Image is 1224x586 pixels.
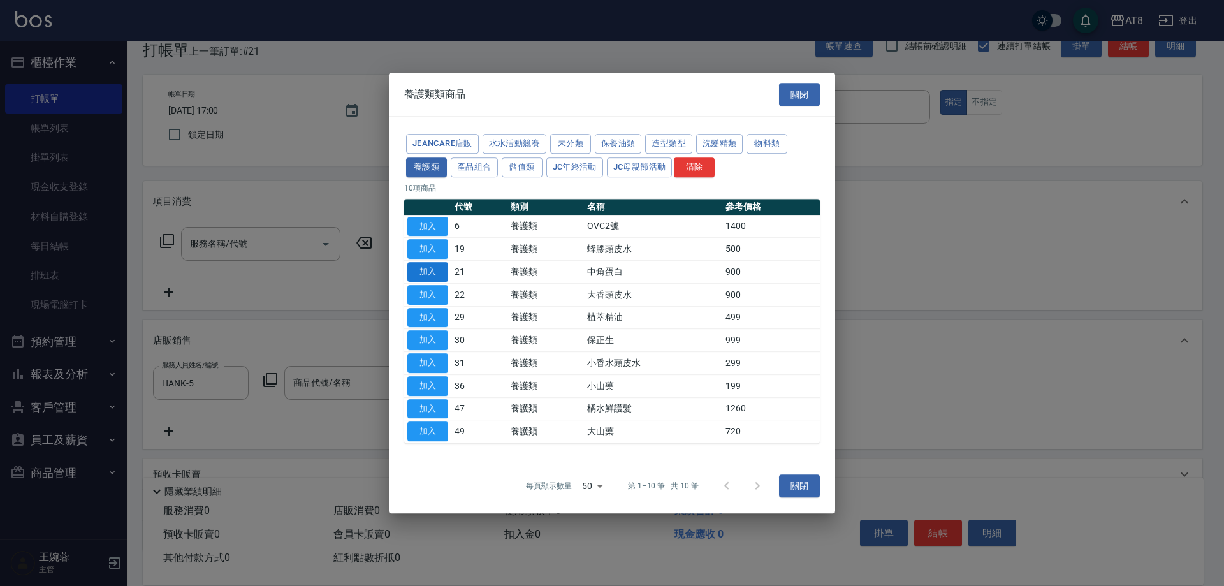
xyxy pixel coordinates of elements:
span: 養護類類商品 [404,88,465,101]
td: 大香頭皮水 [584,283,722,306]
td: 橘水鮮護髮 [584,397,722,420]
td: 小山藥 [584,374,722,397]
p: 每頁顯示數量 [526,480,572,492]
td: 養護類 [507,329,584,352]
button: 加入 [407,376,448,396]
button: 加入 [407,421,448,441]
td: 養護類 [507,306,584,329]
td: 199 [722,374,820,397]
th: 參考價格 [722,199,820,216]
th: 名稱 [584,199,722,216]
td: 養護類 [507,238,584,261]
td: 1260 [722,397,820,420]
th: 代號 [451,199,507,216]
td: 29 [451,306,507,329]
td: 49 [451,420,507,443]
td: 養護類 [507,215,584,238]
td: 900 [722,261,820,284]
button: 加入 [407,353,448,373]
button: 加入 [407,308,448,328]
td: 6 [451,215,507,238]
td: 養護類 [507,374,584,397]
td: 999 [722,329,820,352]
button: JeanCare店販 [406,134,479,154]
td: OVC2號 [584,215,722,238]
td: 900 [722,283,820,306]
td: 31 [451,352,507,375]
td: 36 [451,374,507,397]
td: 養護類 [507,352,584,375]
th: 類別 [507,199,584,216]
td: 植萃精油 [584,306,722,329]
td: 保正生 [584,329,722,352]
p: 第 1–10 筆 共 10 筆 [628,480,699,492]
td: 500 [722,238,820,261]
td: 299 [722,352,820,375]
button: 洗髮精類 [696,134,743,154]
td: 720 [722,420,820,443]
button: 加入 [407,217,448,237]
div: 50 [577,469,608,503]
button: 加入 [407,399,448,419]
td: 19 [451,238,507,261]
td: 養護類 [507,397,584,420]
td: 養護類 [507,420,584,443]
td: 47 [451,397,507,420]
button: 水水活動競賽 [483,134,546,154]
button: 產品組合 [451,157,498,177]
button: 養護類 [406,157,447,177]
button: JC母親節活動 [607,157,673,177]
button: 加入 [407,330,448,350]
td: 大山藥 [584,420,722,443]
button: 保養油類 [595,134,642,154]
button: 關閉 [779,83,820,106]
p: 10 項商品 [404,182,820,194]
td: 中角蛋白 [584,261,722,284]
td: 21 [451,261,507,284]
td: 小香水頭皮水 [584,352,722,375]
td: 499 [722,306,820,329]
button: 物料類 [747,134,787,154]
button: 儲值類 [502,157,543,177]
td: 1400 [722,215,820,238]
td: 22 [451,283,507,306]
td: 養護類 [507,283,584,306]
td: 養護類 [507,261,584,284]
button: 未分類 [550,134,591,154]
button: 關閉 [779,474,820,498]
button: 加入 [407,239,448,259]
td: 蜂膠頭皮水 [584,238,722,261]
button: 造型類型 [645,134,692,154]
button: 加入 [407,285,448,305]
button: 加入 [407,262,448,282]
button: JC年終活動 [546,157,603,177]
button: 清除 [674,157,715,177]
td: 30 [451,329,507,352]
